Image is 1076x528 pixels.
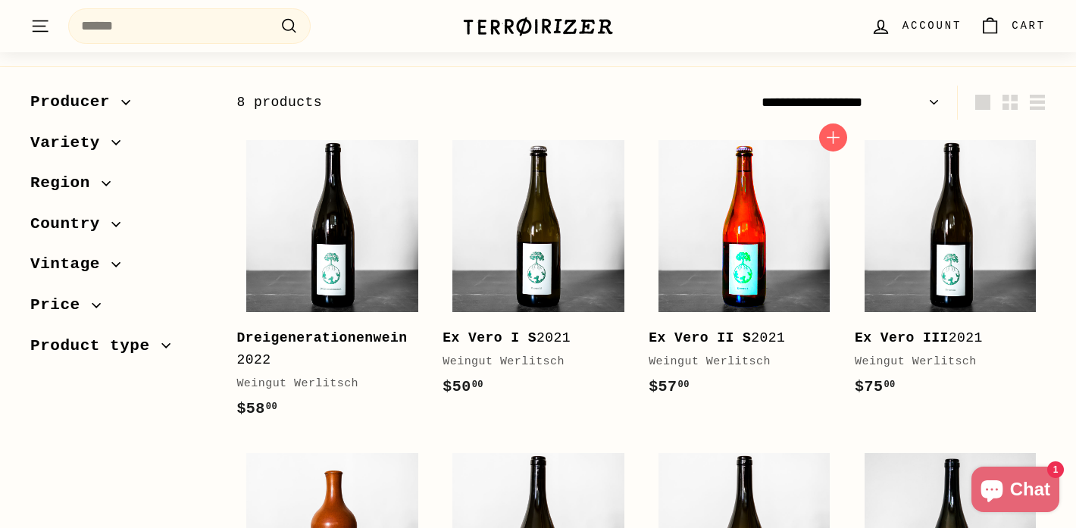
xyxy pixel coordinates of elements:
[30,208,212,248] button: Country
[30,127,212,167] button: Variety
[678,380,690,390] sup: 00
[649,327,824,349] div: 2021
[443,330,536,345] b: Ex Vero I S
[1012,17,1046,34] span: Cart
[443,353,618,371] div: Weingut Werlitsch
[236,92,641,114] div: 8 products
[855,131,1046,414] a: Ex Vero III2021Weingut Werlitsch
[971,4,1055,48] a: Cart
[30,130,111,156] span: Variety
[30,211,111,237] span: Country
[649,131,840,414] a: Ex Vero II S2021Weingut Werlitsch
[902,17,962,34] span: Account
[30,252,111,277] span: Vintage
[855,378,896,395] span: $75
[30,289,212,330] button: Price
[855,330,949,345] b: Ex Vero III
[236,131,427,436] a: Dreigenerationenwein2022Weingut Werlitsch
[443,378,483,395] span: $50
[649,378,690,395] span: $57
[967,467,1064,516] inbox-online-store-chat: Shopify online store chat
[30,167,212,208] button: Region
[236,327,412,371] div: 2022
[855,327,1031,349] div: 2021
[30,292,92,318] span: Price
[855,353,1031,371] div: Weingut Werlitsch
[30,89,121,115] span: Producer
[236,400,277,417] span: $58
[236,330,407,345] b: Dreigenerationenwein
[443,327,618,349] div: 2021
[30,248,212,289] button: Vintage
[236,375,412,393] div: Weingut Werlitsch
[443,131,633,414] a: Ex Vero I S2021Weingut Werlitsch
[30,170,102,196] span: Region
[30,86,212,127] button: Producer
[649,330,751,345] b: Ex Vero II S
[862,4,971,48] a: Account
[472,380,483,390] sup: 00
[884,380,895,390] sup: 00
[266,401,277,412] sup: 00
[30,330,212,370] button: Product type
[649,353,824,371] div: Weingut Werlitsch
[30,333,161,359] span: Product type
